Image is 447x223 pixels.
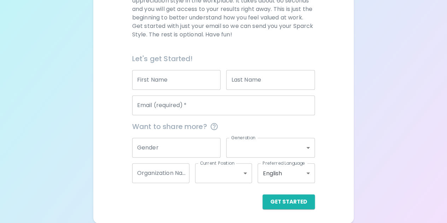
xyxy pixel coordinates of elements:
button: Get Started [263,194,315,209]
span: Want to share more? [132,121,315,132]
label: Preferred Language [263,160,305,166]
h6: Let's get Started! [132,53,315,64]
div: English [258,163,315,183]
label: Current Position [200,160,234,166]
label: Generation [231,135,255,141]
svg: This information is completely confidential and only used for aggregated appreciation studies at ... [210,122,218,131]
